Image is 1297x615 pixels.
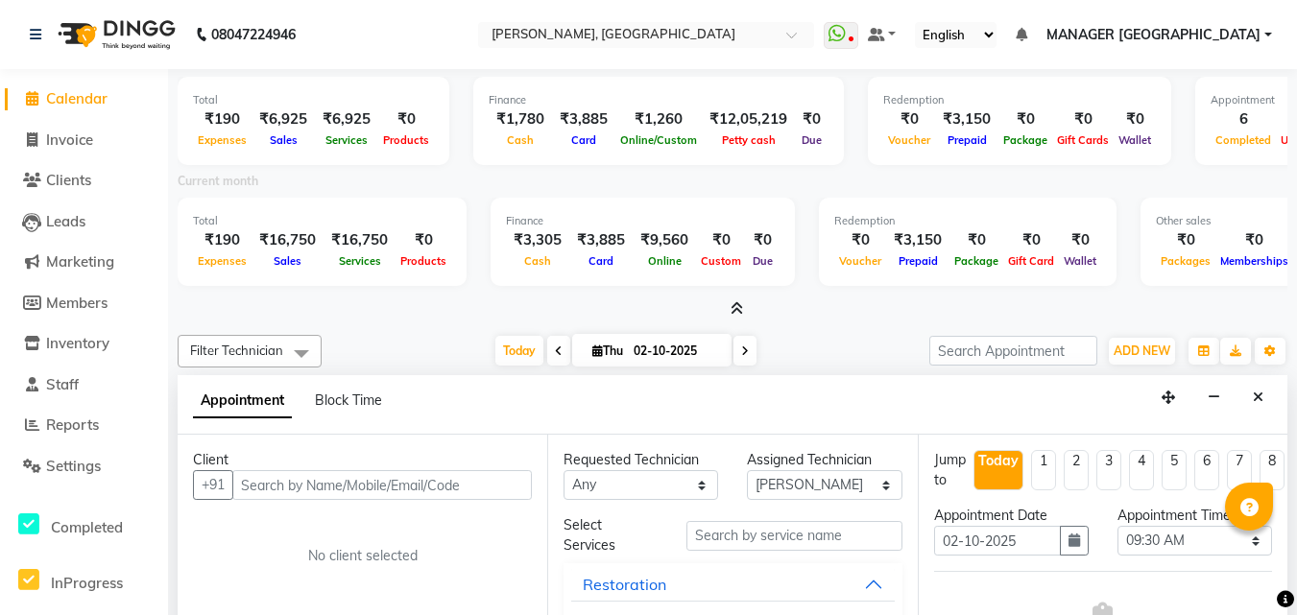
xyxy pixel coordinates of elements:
span: ADD NEW [1114,343,1170,358]
span: Members [46,294,108,312]
div: ₹9,560 [633,229,696,251]
span: Calendar [46,89,108,107]
span: Clients [46,171,91,189]
a: Members [5,293,163,315]
span: InProgress [51,574,123,592]
div: ₹0 [883,108,935,130]
li: 1 [1031,450,1056,490]
a: Invoice [5,130,163,152]
div: Jump to [934,450,966,490]
a: Staff [5,374,163,396]
span: Package [998,133,1052,147]
div: ₹0 [998,108,1052,130]
span: Cash [519,254,556,268]
span: Gift Card [1003,254,1059,268]
div: ₹0 [696,229,746,251]
span: Due [748,254,778,268]
li: 8 [1260,450,1285,490]
div: ₹0 [834,229,886,251]
a: Settings [5,456,163,478]
div: Requested Technician [564,450,718,470]
a: Reports [5,414,163,437]
span: Memberships [1215,254,1293,268]
span: Wallet [1059,254,1101,268]
div: Total [193,213,451,229]
span: Leads [46,212,85,230]
div: Finance [506,213,780,229]
span: Services [321,133,372,147]
a: Inventory [5,333,163,355]
div: Client [193,450,532,470]
span: Card [566,133,601,147]
div: Restoration [583,573,666,596]
div: Redemption [883,92,1156,108]
div: ₹1,260 [615,108,702,130]
li: 6 [1194,450,1219,490]
input: Search by service name [686,521,902,551]
span: Today [495,336,543,366]
span: Custom [696,254,746,268]
span: Settings [46,457,101,475]
span: Prepaid [894,254,943,268]
img: logo [49,8,180,61]
span: Due [797,133,827,147]
div: Select Services [549,515,671,556]
span: Marketing [46,252,114,271]
li: 7 [1227,450,1252,490]
span: Completed [1211,133,1276,147]
li: 5 [1162,450,1187,490]
div: ₹6,925 [252,108,315,130]
div: Total [193,92,434,108]
span: Staff [46,375,79,393]
button: +91 [193,470,233,500]
div: ₹1,780 [489,108,552,130]
span: Card [584,254,618,268]
li: 4 [1129,450,1154,490]
div: ₹3,885 [552,108,615,130]
span: Cash [502,133,539,147]
span: Online/Custom [615,133,702,147]
span: Services [334,254,386,268]
div: ₹0 [378,108,434,130]
a: Leads [5,211,163,233]
div: ₹0 [1114,108,1156,130]
li: 3 [1096,450,1121,490]
span: Block Time [315,391,382,409]
iframe: chat widget [1216,538,1278,596]
div: Today [978,451,1019,471]
div: ₹0 [949,229,1003,251]
a: Calendar [5,88,163,110]
span: Completed [51,518,123,536]
div: Appointment Date [934,506,1089,526]
div: Appointment Time [1117,506,1272,526]
div: ₹0 [396,229,451,251]
div: ₹190 [193,229,252,251]
div: Finance [489,92,829,108]
div: ₹0 [1156,229,1215,251]
span: Packages [1156,254,1215,268]
span: Expenses [193,133,252,147]
input: Search Appointment [929,336,1097,366]
div: Assigned Technician [747,450,901,470]
span: Voucher [883,133,935,147]
button: Close [1244,383,1272,413]
span: Online [643,254,686,268]
input: yyyy-mm-dd [934,526,1061,556]
span: Prepaid [943,133,992,147]
span: Voucher [834,254,886,268]
span: Products [378,133,434,147]
input: 2025-10-02 [628,337,724,366]
span: MANAGER [GEOGRAPHIC_DATA] [1046,25,1261,45]
li: 2 [1064,450,1089,490]
span: Reports [46,415,99,434]
span: Package [949,254,1003,268]
a: Clients [5,170,163,192]
div: ₹190 [193,108,252,130]
span: Thu [588,343,628,358]
span: Invoice [46,130,93,149]
button: Restoration [571,567,894,602]
input: Search by Name/Mobile/Email/Code [232,470,532,500]
span: Inventory [46,334,109,352]
span: Products [396,254,451,268]
div: ₹6,925 [315,108,378,130]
